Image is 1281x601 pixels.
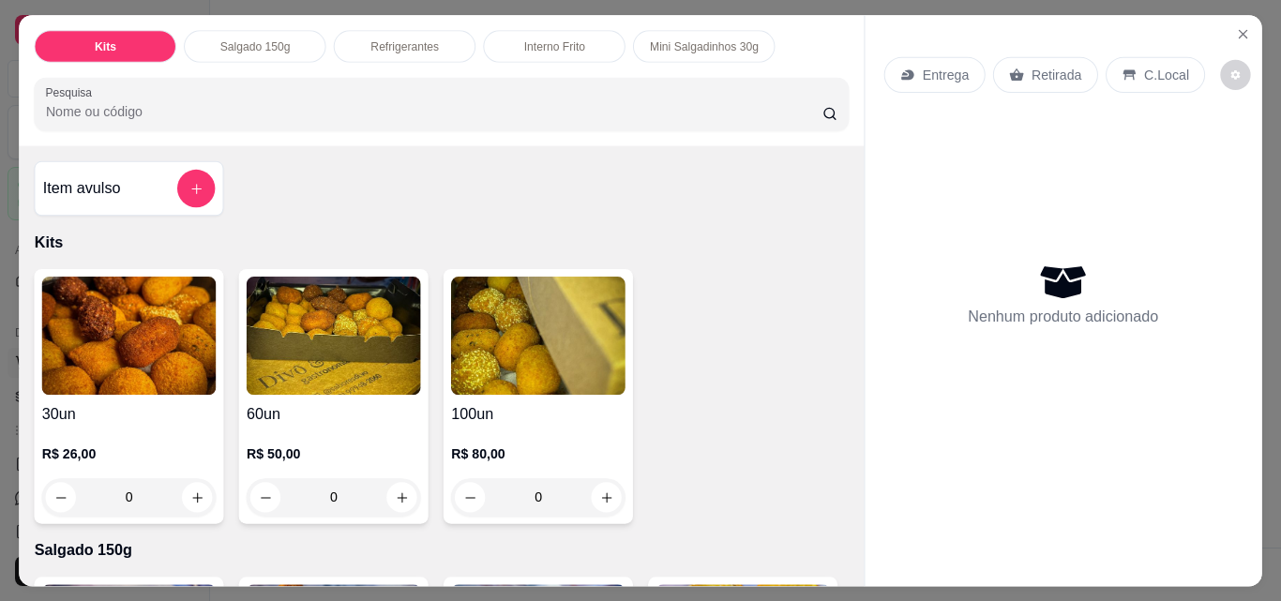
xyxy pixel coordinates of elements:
[451,277,625,395] img: product-image
[923,66,970,84] p: Entrega
[46,84,98,100] label: Pesquisa
[1228,19,1258,49] button: Close
[220,38,291,53] p: Salgado 150g
[35,231,849,253] p: Kits
[43,177,121,200] h4: Item avulso
[247,402,421,425] h4: 60un
[95,38,116,53] p: Kits
[968,305,1158,327] p: Nenhum produto adicionado
[35,539,849,562] p: Salgado 150g
[247,444,421,463] p: R$ 50,00
[247,277,421,395] img: product-image
[1032,66,1081,84] p: Retirada
[46,102,822,121] input: Pesquisa
[650,38,759,53] p: Mini Salgadinhos 30g
[42,402,217,425] h4: 30un
[42,444,217,463] p: R$ 26,00
[524,38,585,53] p: Interno Frito
[451,444,625,463] p: R$ 80,00
[370,38,439,53] p: Refrigerantes
[1144,66,1189,84] p: C.Local
[1220,60,1250,90] button: decrease-product-quantity
[177,170,215,207] button: add-separate-item
[451,402,625,425] h4: 100un
[42,277,217,395] img: product-image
